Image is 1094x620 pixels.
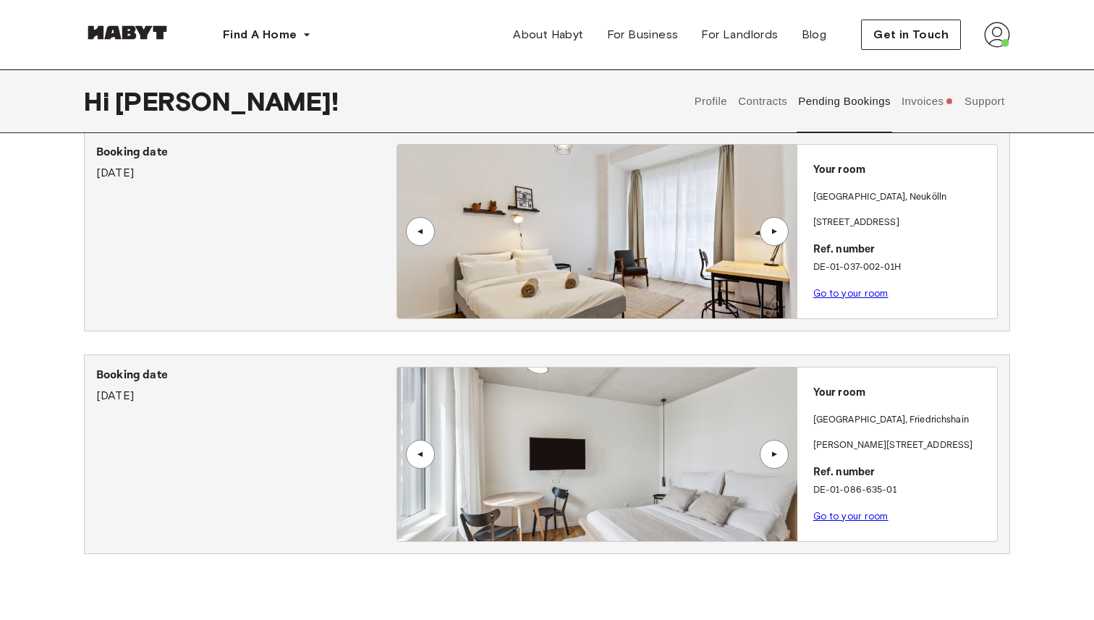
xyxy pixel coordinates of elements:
div: ▲ [767,227,781,236]
button: Invoices [899,69,955,133]
span: Get in Touch [873,26,949,43]
p: Booking date [96,367,397,384]
img: Image of the room [397,368,797,541]
img: Image of the room [397,145,797,318]
span: Hi [84,86,115,116]
span: Find A Home [223,26,297,43]
span: For Business [607,26,679,43]
p: DE-01-086-635-01 [813,483,991,498]
p: [GEOGRAPHIC_DATA] , Neukölln [813,190,946,205]
div: ▲ [413,227,428,236]
span: Blog [802,26,827,43]
p: Ref. number [813,464,991,481]
button: Get in Touch [861,20,961,50]
p: Your room [813,385,991,402]
span: [PERSON_NAME] ! [115,86,339,116]
button: Profile [692,69,729,133]
button: Find A Home [211,20,323,49]
p: Booking date [96,144,397,161]
a: Blog [790,20,839,49]
a: Go to your room [813,511,889,522]
span: For Landlords [701,26,778,43]
button: Support [962,69,1006,133]
div: [DATE] [96,144,397,182]
button: Contracts [737,69,789,133]
p: [STREET_ADDRESS] [813,216,991,230]
p: [PERSON_NAME][STREET_ADDRESS] [813,438,991,453]
a: For Business [595,20,690,49]
button: Pending Bookings [797,69,893,133]
p: [GEOGRAPHIC_DATA] , Friedrichshain [813,413,969,428]
p: Your room [813,162,991,179]
p: DE-01-037-002-01H [813,260,991,275]
img: Habyt [84,25,171,40]
div: ▲ [413,450,428,459]
div: user profile tabs [689,69,1010,133]
div: ▲ [767,450,781,459]
a: Go to your room [813,288,889,299]
span: About Habyt [513,26,583,43]
p: Ref. number [813,242,991,258]
a: About Habyt [501,20,595,49]
a: For Landlords [690,20,789,49]
img: avatar [984,22,1010,48]
div: [DATE] [96,367,397,404]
